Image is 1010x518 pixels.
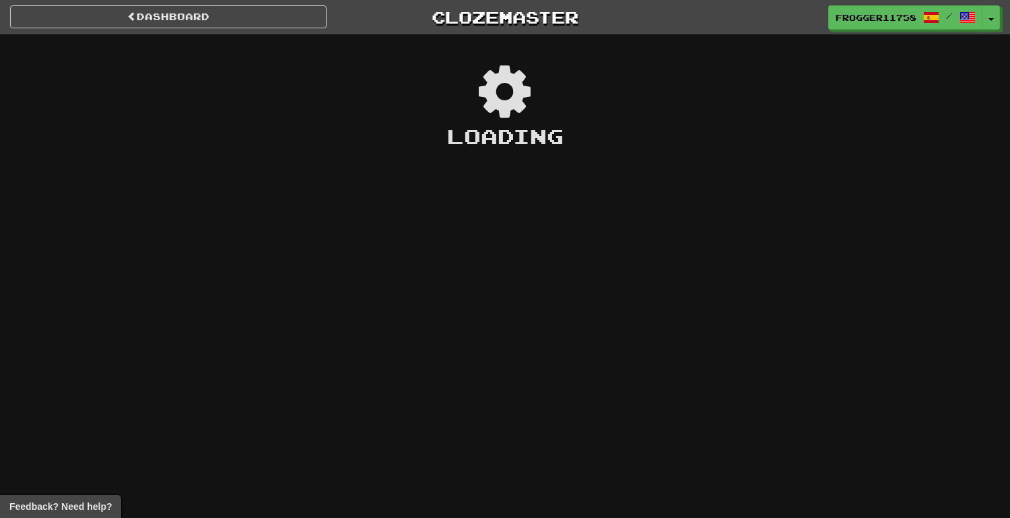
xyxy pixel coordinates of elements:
[836,11,916,24] span: frogger11758
[828,5,983,30] a: frogger11758 /
[9,500,112,513] span: Open feedback widget
[946,11,953,20] span: /
[10,5,327,28] a: Dashboard
[347,5,663,29] a: Clozemaster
